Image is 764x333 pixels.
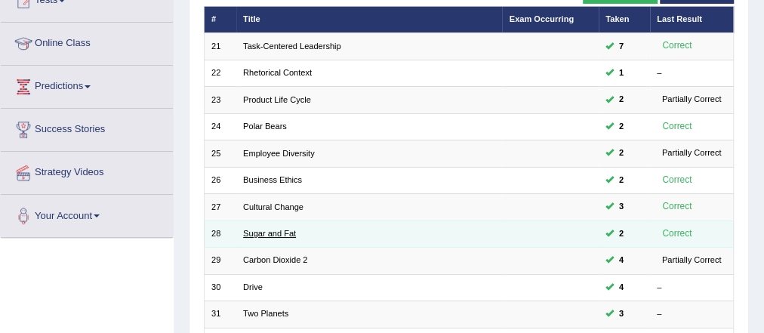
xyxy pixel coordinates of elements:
span: You can still take this question [614,146,628,160]
th: Title [236,6,503,32]
span: You can still take this question [614,120,628,134]
a: Two Planets [243,309,288,318]
div: – [657,67,726,79]
td: 22 [204,60,236,86]
span: You can still take this question [614,200,628,214]
td: 29 [204,248,236,274]
span: You can still take this question [614,40,628,54]
a: Employee Diversity [243,149,315,158]
div: Partially Correct [657,254,726,267]
a: Business Ethics [243,175,302,184]
a: Predictions [1,66,173,103]
div: Partially Correct [657,146,726,160]
div: Correct [657,227,697,242]
th: # [204,6,236,32]
a: Strategy Videos [1,152,173,190]
a: Product Life Cycle [243,95,311,104]
a: Your Account [1,195,173,233]
div: Partially Correct [657,93,726,106]
a: Drive [243,282,263,291]
span: You can still take this question [614,254,628,267]
td: 27 [204,194,236,220]
td: 21 [204,33,236,60]
a: Exam Occurring [510,14,574,23]
a: Sugar and Fat [243,229,296,238]
div: Correct [657,173,697,188]
a: Polar Bears [243,122,287,131]
th: Last Result [650,6,734,32]
td: 30 [204,274,236,301]
a: Rhetorical Context [243,68,312,77]
a: Task-Centered Leadership [243,42,341,51]
div: Correct [657,199,697,214]
a: Carbon Dioxide 2 [243,255,307,264]
div: – [657,308,726,320]
span: You can still take this question [614,281,628,294]
td: 25 [204,140,236,167]
th: Taken [599,6,650,32]
td: 26 [204,167,236,193]
td: 24 [204,113,236,140]
td: 23 [204,87,236,113]
div: Correct [657,119,697,134]
span: You can still take this question [614,174,628,187]
td: 28 [204,220,236,247]
td: 31 [204,301,236,328]
span: You can still take this question [614,227,628,241]
span: You can still take this question [614,307,628,321]
div: Correct [657,39,697,54]
a: Success Stories [1,109,173,146]
div: – [657,282,726,294]
a: Cultural Change [243,202,303,211]
a: Online Class [1,23,173,60]
span: You can still take this question [614,66,628,80]
span: You can still take this question [614,93,628,106]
